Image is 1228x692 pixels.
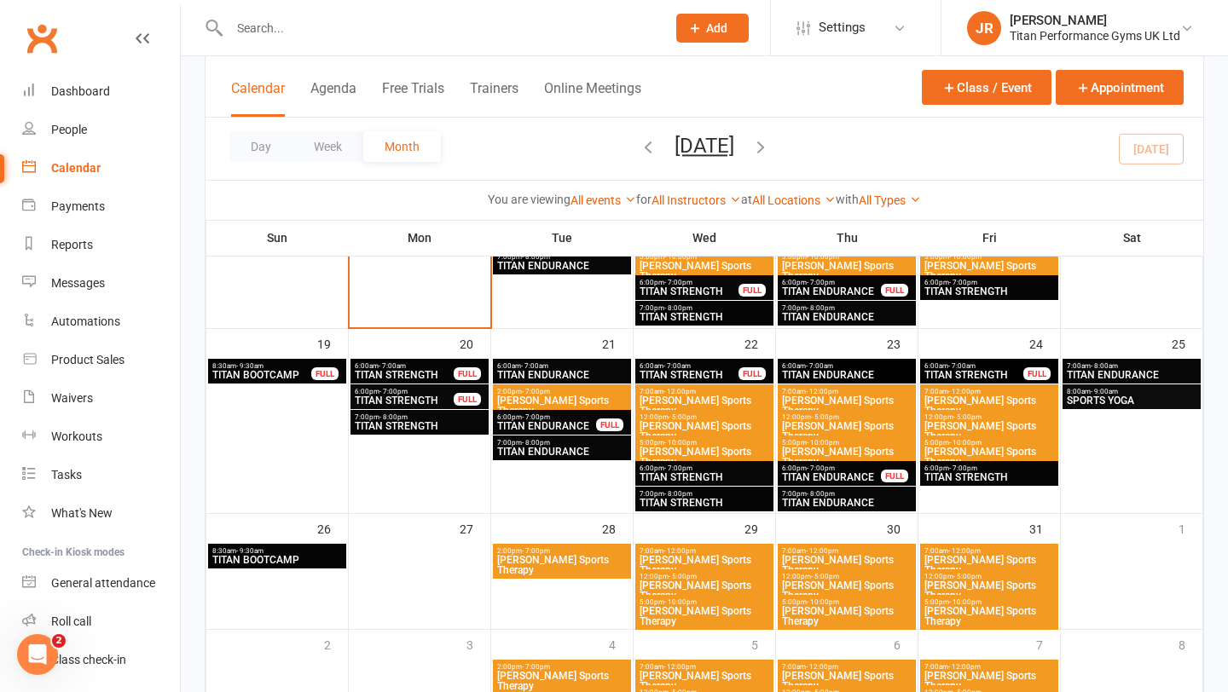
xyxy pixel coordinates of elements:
span: SPORTS YOGA [1066,395,1197,406]
div: 1 [1179,514,1202,542]
span: - 10:00pm [664,439,697,447]
th: Mon [349,220,491,256]
span: 7:00am [639,388,770,395]
span: - 7:00pm [807,279,835,286]
span: - 7:00am [379,362,406,370]
strong: at [741,193,752,206]
strong: with [836,193,859,206]
span: - 7:00pm [664,464,692,472]
span: 12:00pm [924,573,1055,580]
span: 5:00pm [781,439,912,447]
span: 7:00am [781,663,912,671]
span: 7:00pm [496,439,628,447]
span: 7:00am [639,663,770,671]
span: 8:30am [211,547,343,555]
div: FULL [1023,367,1051,380]
span: - 10:00pm [807,253,839,261]
div: 8 [1179,630,1202,658]
a: Clubworx [20,17,63,60]
div: 21 [602,329,633,357]
div: 27 [460,514,490,542]
div: FULL [596,418,623,431]
div: Class check-in [51,653,126,666]
th: Sun [206,220,349,256]
div: Messages [51,276,105,290]
span: TITAN ENDURANCE [496,370,628,380]
span: TITAN ENDURANCE [781,312,912,322]
div: 25 [1172,329,1202,357]
div: 22 [744,329,775,357]
iframe: Intercom live chat [17,634,58,675]
div: [PERSON_NAME] [1010,13,1180,28]
div: FULL [454,367,481,380]
span: [PERSON_NAME] Sports Therapy [924,447,1055,467]
th: Fri [918,220,1061,256]
div: 2 [324,630,348,658]
a: All Locations [752,193,836,207]
div: 7 [1036,630,1060,658]
strong: for [636,193,652,206]
span: Add [706,21,727,35]
input: Search... [224,16,654,40]
span: TITAN ENDURANCE [496,261,628,271]
span: TITAN ENDURANCE [781,286,882,297]
a: Roll call [22,603,180,641]
span: - 12:00pm [948,547,981,555]
span: [PERSON_NAME] Sports Therapy [924,580,1055,601]
span: - 7:00pm [522,388,550,395]
span: - 10:00pm [664,253,697,261]
span: - 5:00pm [669,573,697,580]
a: People [22,111,180,149]
div: 5 [751,630,775,658]
a: Workouts [22,418,180,456]
span: - 7:00am [948,362,976,370]
span: - 9:30am [236,547,264,555]
span: [PERSON_NAME] Sports Therapy [924,606,1055,626]
div: Workouts [51,430,102,443]
span: TITAN STRENGTH [924,370,1024,380]
span: 5:00pm [639,439,770,447]
span: [PERSON_NAME] Sports Therapy [781,447,912,467]
span: - 7:00am [521,362,548,370]
a: Waivers [22,379,180,418]
span: - 7:00pm [522,413,550,421]
div: Roll call [51,614,91,628]
button: Class / Event [922,70,1051,105]
span: - 7:00pm [522,663,550,671]
span: 2:00pm [496,663,628,671]
div: Calendar [51,161,101,175]
span: - 12:00pm [948,663,981,671]
div: Automations [51,314,120,328]
span: 5:00pm [924,439,1055,447]
span: 6:00pm [781,279,882,286]
span: TITAN STRENGTH [639,472,770,482]
span: 12:00pm [639,573,770,580]
span: 5:00pm [924,598,1055,606]
div: 28 [602,514,633,542]
span: 7:00am [781,388,912,395]
div: 26 [317,514,348,542]
span: [PERSON_NAME] Sports Therapy [496,395,628,416]
span: 6:00am [496,362,628,370]
span: 6:00am [639,362,739,370]
button: Day [229,131,293,162]
span: - 5:00pm [811,573,839,580]
button: Week [293,131,363,162]
a: General attendance kiosk mode [22,564,180,603]
button: Trainers [470,80,518,117]
div: Dashboard [51,84,110,98]
span: - 5:00pm [953,573,982,580]
th: Sat [1061,220,1203,256]
span: 6:00pm [639,464,770,472]
button: Online Meetings [544,80,641,117]
div: 19 [317,329,348,357]
div: 30 [887,514,918,542]
span: - 9:00am [1091,388,1118,395]
span: - 5:00pm [953,413,982,421]
span: - 8:00am [1091,362,1118,370]
a: All events [571,193,636,207]
span: - 7:00pm [664,279,692,286]
span: TITAN STRENGTH [639,370,739,380]
div: Product Sales [51,353,125,366]
span: - 10:00pm [807,439,839,447]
